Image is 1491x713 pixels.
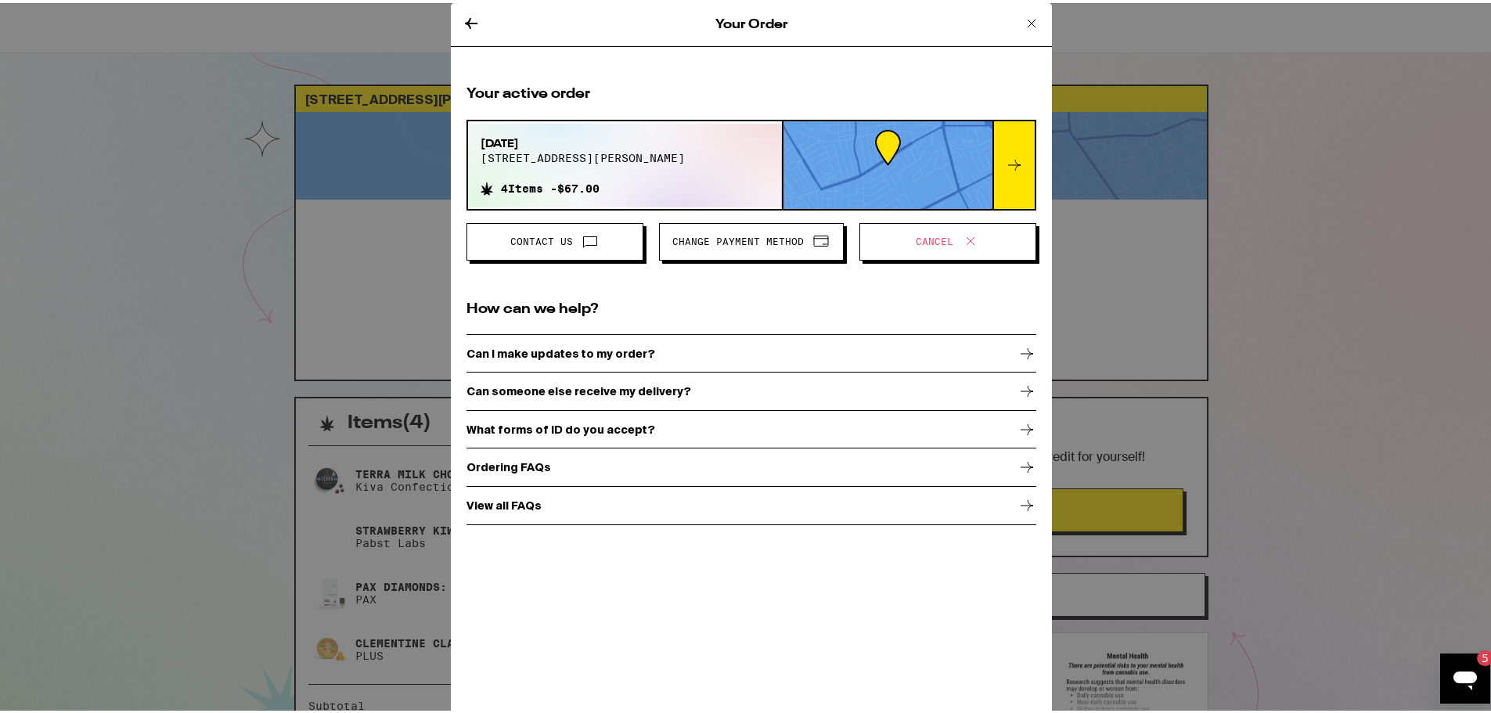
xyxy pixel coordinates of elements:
[481,149,685,161] span: [STREET_ADDRESS][PERSON_NAME]
[466,420,655,433] p: What forms of ID do you accept?
[1440,650,1490,700] iframe: Button to launch messaging window, 5 unread messages
[672,234,804,243] span: Change Payment Method
[466,220,643,257] button: Contact Us
[466,382,691,394] p: Can someone else receive my delivery?
[466,446,1036,484] a: Ordering FAQs
[466,344,655,357] p: Can I make updates to my order?
[466,332,1036,370] a: Can I make updates to my order?
[466,496,542,509] p: View all FAQs
[501,179,600,192] span: 4 Items - $67.00
[466,297,1036,316] h2: How can we help?
[659,220,844,257] button: Change Payment Method
[466,408,1036,446] a: What forms of ID do you accept?
[916,234,953,243] span: Cancel
[466,458,551,470] p: Ordering FAQs
[466,370,1036,409] a: Can someone else receive my delivery?
[466,484,1036,522] a: View all FAQs
[466,81,1036,101] h2: Your active order
[481,133,685,149] span: [DATE]
[859,220,1036,257] button: Cancel
[510,234,573,243] span: Contact Us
